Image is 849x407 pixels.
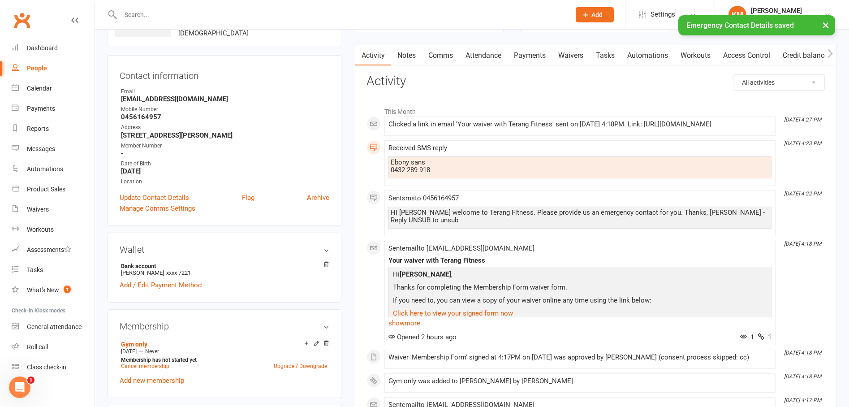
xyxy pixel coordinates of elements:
a: Waivers [552,45,590,66]
div: Hi [PERSON_NAME] welcome to Terang Fitness. Please provide us an emergency contact for you. Thank... [391,209,769,224]
div: Ebony sans 0432 289 918 [391,159,769,174]
strong: Membership has not started yet [121,357,197,363]
a: Clubworx [11,9,33,31]
a: Upgrade / Downgrade [274,363,327,369]
div: Calendar [27,85,52,92]
span: Never [145,348,159,355]
a: Workouts [12,220,95,240]
a: Assessments [12,240,95,260]
a: Class kiosk mode [12,357,95,377]
p: If you need to, you can view a copy of your waiver online any time using the link below: [391,295,769,308]
span: 1 [758,333,771,341]
strong: [EMAIL_ADDRESS][DOMAIN_NAME] [121,95,329,103]
h3: Wallet [120,245,329,255]
a: What's New1 [12,280,95,300]
li: [PERSON_NAME] [120,261,329,277]
a: Update Contact Details [120,192,189,203]
div: Waivers [27,206,49,213]
div: Waiver 'Membership Form' signed at 4:17PM on [DATE] was approved by [PERSON_NAME] (consent proces... [388,354,771,361]
a: People [12,58,95,78]
a: show more [388,317,771,329]
div: General attendance [27,323,82,330]
div: Dashboard [27,44,58,52]
div: People [27,65,47,72]
div: Messages [27,145,55,152]
strong: [DATE] [121,167,329,175]
div: Emergency Contact Details saved [678,15,835,35]
div: — [119,348,329,355]
span: Settings [651,4,675,25]
a: Roll call [12,337,95,357]
i: [DATE] 4:18 PM [784,241,821,247]
i: [DATE] 4:18 PM [784,350,821,356]
div: Assessments [27,246,71,253]
div: Location [121,178,329,186]
li: This Month [366,102,825,117]
p: Hi , [391,269,769,282]
span: xxxx 7221 [166,269,191,276]
div: Email [121,87,329,96]
a: Credit balance [776,45,834,66]
div: Class check-in [27,364,66,371]
a: Notes [391,45,422,66]
a: Workouts [674,45,717,66]
a: Waivers [12,199,95,220]
a: Attendance [459,45,508,66]
a: Archive [307,192,329,203]
i: [DATE] 4:22 PM [784,191,821,197]
a: General attendance kiosk mode [12,317,95,337]
a: Reports [12,119,95,139]
div: Roll call [27,343,48,351]
a: Access Control [717,45,776,66]
div: Address [121,123,329,132]
a: Payments [12,99,95,119]
div: Date of Birth [121,160,329,168]
a: Comms [422,45,459,66]
button: Add [576,7,614,22]
a: Click here to view your signed form now [393,309,513,317]
div: Terang Fitness [751,15,802,23]
div: Member Number [121,142,329,150]
a: Add new membership [120,377,184,385]
a: Product Sales [12,179,95,199]
span: 1 [64,286,71,293]
a: Automations [12,159,95,179]
a: Tasks [12,260,95,280]
div: Mobile Number [121,105,329,114]
h3: Membership [120,321,329,331]
div: KM [728,6,746,24]
i: [DATE] 4:17 PM [784,397,821,403]
a: Add / Edit Payment Method [120,280,202,290]
button: × [818,15,834,35]
i: [DATE] 4:23 PM [784,140,821,147]
span: 1 [740,333,754,341]
strong: [PERSON_NAME] [400,270,451,278]
div: Tasks [27,266,43,273]
strong: [STREET_ADDRESS][PERSON_NAME] [121,131,329,139]
a: Gym only [121,341,147,348]
input: Search... [118,9,564,21]
strong: - [121,149,329,157]
span: 1 [27,377,34,384]
h3: Activity [366,74,825,88]
a: Payments [508,45,552,66]
span: Add [591,11,603,18]
div: Payments [27,105,55,112]
div: Reports [27,125,49,132]
strong: 0456164957 [121,113,329,121]
span: Sent email to [EMAIL_ADDRESS][DOMAIN_NAME] [388,244,534,252]
div: Workouts [27,226,54,233]
a: Manage Comms Settings [120,203,195,214]
div: Product Sales [27,186,65,193]
div: [PERSON_NAME] [751,7,802,15]
i: [DATE] 4:27 PM [784,117,821,123]
h3: Contact information [120,67,329,81]
div: Your waiver with Terang Fitness [388,257,771,264]
a: Cancel membership [121,363,169,369]
a: Calendar [12,78,95,99]
div: Gym only was added to [PERSON_NAME] by [PERSON_NAME] [388,377,771,385]
div: Clicked a link in email 'Your waiver with Terang Fitness' sent on [DATE] 4:18PM. Link: [URL][DOMA... [388,121,771,128]
a: Flag [242,192,254,203]
a: Tasks [590,45,621,66]
iframe: Intercom live chat [9,377,30,398]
